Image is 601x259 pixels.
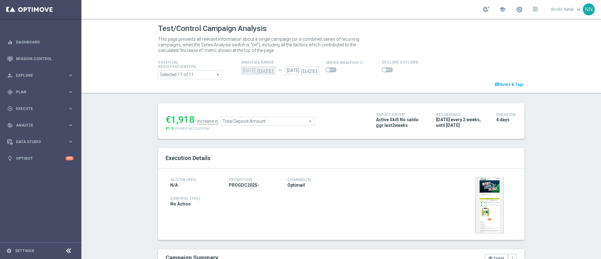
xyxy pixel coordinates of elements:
[7,34,74,50] div: Dashboard
[7,40,74,45] button: equalizer Dashboard
[158,71,222,79] span: Expert Online Expert Retail Master Online Master Retail Other and 6 more
[7,89,68,95] div: Plan
[7,123,74,128] button: track_changes Analyze keyboard_arrow_right
[494,81,524,88] a: chatNotes & Tags
[7,150,74,167] div: Optibot
[7,56,74,61] button: Mission Control
[16,74,68,77] span: Explore
[68,122,74,128] i: keyboard_arrow_right
[382,60,418,65] h4: Exclude Outliers
[229,182,259,188] span: PROGDC2025-
[301,66,319,73] i: [DATE]
[7,139,74,144] button: Data Studio keyboard_arrow_right
[170,201,191,207] span: No Action
[496,117,510,122] span: 4 days
[166,114,194,125] div: €1,918
[7,73,68,78] div: Explore
[170,196,395,201] h4: Control (10%)
[7,73,13,78] i: person_search
[16,90,68,94] span: Plan
[7,89,13,95] i: gps_fixed
[475,178,504,233] img: 33565.jpeg
[65,156,74,160] div: +10
[174,126,210,131] span: increase per customer
[7,122,68,128] div: Analyze
[7,156,13,161] i: lightbulb
[376,117,427,128] span: Active Skill No saldo ggr last2weeks
[229,178,278,182] h4: Promotion
[326,60,358,65] span: series analysis
[359,60,363,64] i: info_outline
[287,178,336,182] h4: Channel(s)
[16,140,68,144] span: Data Studio
[376,112,427,117] h4: Target Group
[551,5,583,14] a: Nicolo' Natalikeyboard_arrow_down
[15,249,34,253] a: Settings
[436,117,487,128] span: [DATE] every 2 weeks, until [DATE]
[16,50,74,67] a: Mission Control
[7,73,74,78] button: person_search Explore keyboard_arrow_right
[68,72,74,78] i: keyboard_arrow_right
[499,6,506,13] span: school
[7,90,74,95] button: gps_fixed Plan keyboard_arrow_right
[197,119,218,124] div: increase in
[16,123,68,127] span: Analyze
[158,36,368,53] p: This page presents all relevant information about a single campaign (or a combined series of recu...
[285,66,319,75] input: Select Date
[436,112,487,117] h4: Recurrence
[7,39,13,45] i: equalizer
[170,182,178,188] span: N/A
[241,60,326,65] h4: analysis range
[16,34,74,50] a: Dashboard
[166,155,210,161] span: Execution Details
[68,139,74,145] i: keyboard_arrow_right
[170,178,219,182] h4: Action (90%)
[166,126,173,131] span: €1.5
[16,107,68,111] span: Execute
[287,182,305,188] span: Optimail
[7,106,74,111] button: play_circle_outline Execute keyboard_arrow_right
[7,139,68,145] div: Data Studio
[496,112,517,117] h4: Duration
[7,50,74,67] div: Mission Control
[7,156,74,161] button: lightbulb Optibot +10
[68,89,74,95] i: keyboard_arrow_right
[6,248,12,254] i: settings
[7,122,13,128] i: track_changes
[16,150,65,167] a: Optibot
[158,24,267,33] h1: Test/Control Campaign Analysis
[158,60,211,69] h4: Cofficial Registrationtype
[575,6,582,13] span: keyboard_arrow_down
[583,3,595,15] div: NN
[68,106,74,111] i: keyboard_arrow_right
[7,106,68,111] div: Execute
[7,106,13,111] i: play_circle_outline
[495,82,499,87] i: chat
[275,68,285,73] div: —
[257,66,275,73] i: [DATE]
